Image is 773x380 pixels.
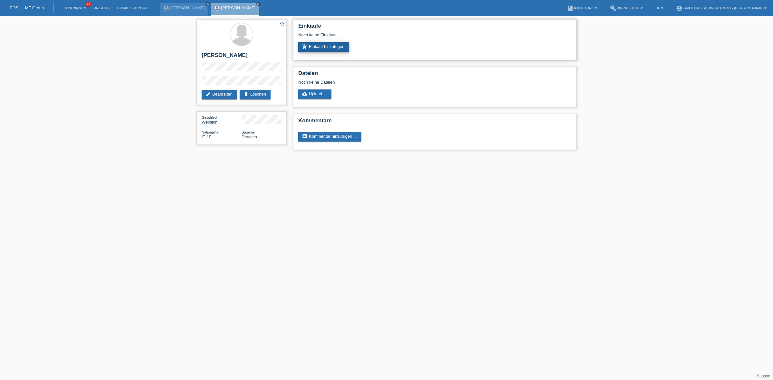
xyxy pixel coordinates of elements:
[170,5,205,10] a: [PERSON_NAME]
[302,134,307,139] i: comment
[85,2,91,7] span: 43
[256,2,261,6] a: close
[298,42,349,52] a: add_shopping_cartEinkauf hinzufügen
[202,134,212,139] span: Italien / B / 25.05.2018
[279,21,285,28] a: star_border
[298,117,571,127] h2: Kommentare
[302,91,307,97] i: cloud_upload
[240,90,271,99] a: deleteLöschen
[206,2,209,5] i: close
[298,23,571,32] h2: Einkäufe
[202,130,219,134] span: Nationalität
[757,374,770,378] a: Support
[298,80,495,85] div: Noch keine Dateien
[202,90,237,99] a: editBearbeiten
[243,92,249,97] i: delete
[564,6,600,10] a: bookAnleitung ▾
[202,116,219,119] span: Geschlecht
[676,5,682,12] i: account_circle
[673,6,770,10] a: account_circleE-Motors Schweiz GmbH - [PERSON_NAME] ▾
[652,6,666,10] a: DE ▾
[298,89,331,99] a: cloud_uploadUpload ...
[607,6,646,10] a: buildWerkzeuge ▾
[221,5,256,10] a: [PERSON_NAME]
[302,44,307,49] i: add_shopping_cart
[257,2,260,5] i: close
[298,70,571,80] h2: Dateien
[205,92,211,97] i: edit
[205,2,210,6] a: close
[10,5,44,10] a: POS — MF Group
[567,5,574,12] i: book
[298,32,571,42] div: Noch keine Einkäufe
[60,6,89,10] a: Kund*innen
[114,6,151,10] a: E-Mail Support
[242,130,255,134] span: Sprache
[202,52,282,62] h2: [PERSON_NAME]
[202,115,242,125] div: Weiblich
[298,132,361,142] a: commentKommentar hinzufügen ...
[89,6,114,10] a: Einkäufe
[610,5,616,12] i: build
[279,21,285,27] i: star_border
[242,134,257,139] span: Deutsch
